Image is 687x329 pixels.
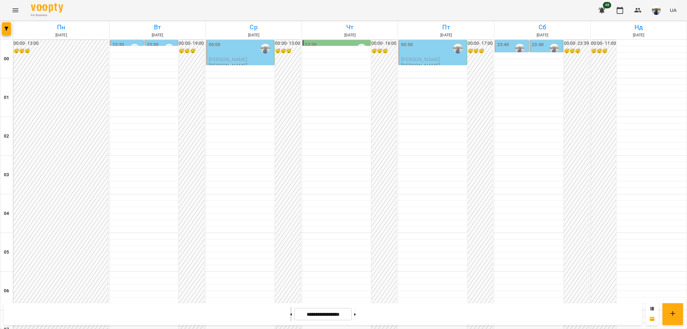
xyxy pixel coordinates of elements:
[4,55,9,63] h6: 00
[468,40,493,47] h6: 00:00 - 17:00
[261,44,270,53] img: Олійник Алла
[209,41,221,48] label: 00:00
[179,48,204,55] h6: 😴😴😴
[130,44,139,53] img: Олійник Алла
[515,44,525,53] img: Олійник Алла
[305,41,317,48] label: 23:30
[209,63,248,68] p: [PERSON_NAME]
[303,32,397,38] h6: [DATE]
[209,56,248,63] span: [PERSON_NAME]
[14,40,108,47] h6: 00:00 - 13:00
[14,32,108,38] h6: [DATE]
[549,44,559,53] img: Олійник Алла
[179,40,204,47] h6: 00:00 - 19:00
[399,32,493,38] h6: [DATE]
[371,40,396,47] h6: 00:00 - 16:00
[564,40,589,47] h6: 00:00 - 23:59
[591,40,616,47] h6: 00:00 - 11:00
[495,32,589,38] h6: [DATE]
[4,210,9,217] h6: 04
[275,40,300,47] h6: 00:00 - 13:00
[670,7,677,14] span: UA
[164,44,174,53] img: Олійник Алла
[603,2,611,8] span: 48
[112,41,124,48] label: 23:30
[401,63,440,68] p: [PERSON_NAME]
[147,41,159,48] label: 23:30
[275,48,300,55] h6: 😴😴😴
[207,22,301,32] h6: Ср
[14,22,108,32] h6: Пн
[31,13,63,17] span: For Business
[357,44,367,53] img: Олійник Алла
[110,32,205,38] h6: [DATE]
[495,22,589,32] h6: Сб
[401,41,413,48] label: 00:00
[667,4,679,16] button: UA
[592,32,686,38] h6: [DATE]
[401,56,440,63] span: [PERSON_NAME]
[4,94,9,101] h6: 01
[591,48,616,55] h6: 😴😴😴
[652,6,661,15] img: 79bf113477beb734b35379532aeced2e.jpg
[4,287,9,295] h6: 06
[399,22,493,32] h6: Пт
[453,44,463,53] img: Олійник Алла
[4,171,9,179] h6: 03
[592,22,686,32] h6: Нд
[497,41,509,48] label: 23:40
[14,48,108,55] h6: 😴😴😴
[468,48,493,55] h6: 😴😴😴
[564,48,589,55] h6: 😴😴😴
[4,133,9,140] h6: 02
[8,3,23,18] button: Menu
[110,22,205,32] h6: Вт
[4,249,9,256] h6: 05
[371,48,396,55] h6: 😴😴😴
[303,22,397,32] h6: Чт
[31,3,63,13] img: Voopty Logo
[207,32,301,38] h6: [DATE]
[532,41,544,48] label: 23:40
